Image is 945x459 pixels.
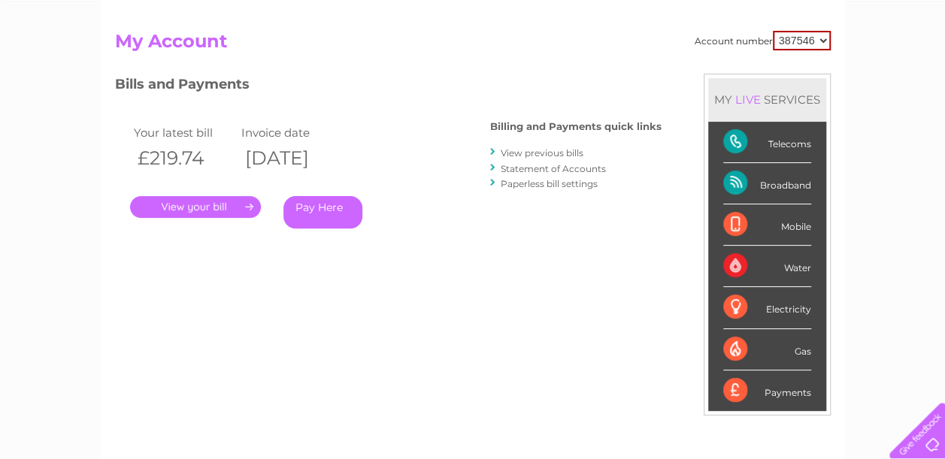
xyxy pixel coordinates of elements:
[723,163,811,204] div: Broadband
[814,64,836,75] a: Blog
[130,122,238,143] td: Your latest bill
[490,121,662,132] h4: Billing and Payments quick links
[501,178,598,189] a: Paperless bill settings
[760,64,805,75] a: Telecoms
[130,196,261,218] a: .
[723,204,811,246] div: Mobile
[708,78,826,121] div: MY SERVICES
[723,287,811,328] div: Electricity
[238,122,346,143] td: Invoice date
[238,143,346,174] th: [DATE]
[723,329,811,370] div: Gas
[723,370,811,411] div: Payments
[895,64,931,75] a: Log out
[33,39,110,85] img: logo.png
[695,31,831,50] div: Account number
[718,64,751,75] a: Energy
[723,122,811,163] div: Telecoms
[845,64,882,75] a: Contact
[732,92,764,107] div: LIVE
[680,64,709,75] a: Water
[115,74,662,100] h3: Bills and Payments
[283,196,362,228] a: Pay Here
[130,143,238,174] th: £219.74
[662,8,765,26] a: 0333 014 3131
[501,147,583,159] a: View previous bills
[115,31,831,59] h2: My Account
[501,163,606,174] a: Statement of Accounts
[118,8,828,73] div: Clear Business is a trading name of Verastar Limited (registered in [GEOGRAPHIC_DATA] No. 3667643...
[723,246,811,287] div: Water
